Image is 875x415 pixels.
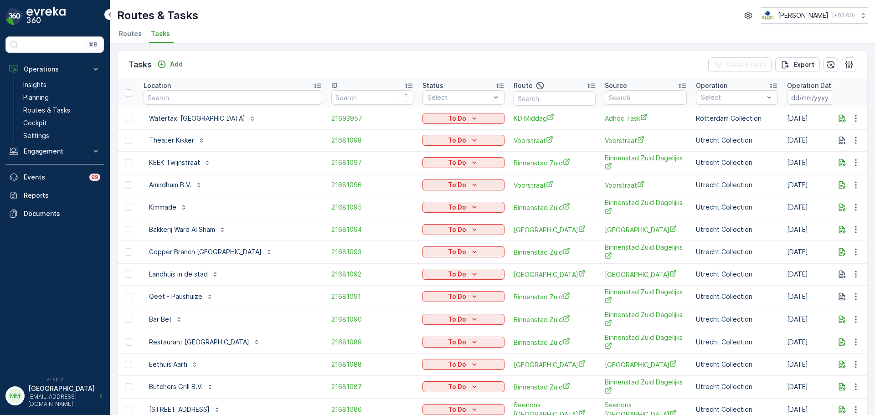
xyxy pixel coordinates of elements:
[5,377,104,382] span: v 1.50.2
[20,129,104,142] a: Settings
[149,292,202,301] p: Qeet - Paushuize
[696,382,778,391] p: Utrecht Collection
[605,378,687,396] a: Binnenstad Zuid Dagelijks
[448,225,466,234] p: To Do
[514,338,596,347] a: Binnenstad Zuid
[726,60,766,69] p: Clear Filters
[514,180,596,190] a: Voorstraat
[422,246,504,257] button: To Do
[144,222,232,237] button: Bakkerij Ward Al Sham
[605,270,687,279] a: Lombok
[514,315,596,324] span: Binnenstad Zuid
[149,270,208,279] p: Landhuis in de stad
[605,225,687,235] span: [GEOGRAPHIC_DATA]
[331,247,413,256] a: 21681093
[23,93,49,102] p: Planning
[605,154,687,172] a: Binnenstad Zuid Dagelijks
[514,225,596,235] span: [GEOGRAPHIC_DATA]
[331,136,413,145] a: 21681098
[422,113,504,124] button: To Do
[514,203,596,212] span: Binnenstad Zuid
[23,80,46,89] p: Insights
[701,93,764,102] p: Select
[605,225,687,235] a: Lombok
[20,91,104,104] a: Planning
[331,180,413,190] a: 21681096
[448,158,466,167] p: To Do
[605,81,627,90] p: Source
[149,338,249,347] p: Restaurant [GEOGRAPHIC_DATA]
[422,359,504,370] button: To Do
[605,287,687,306] a: Binnenstad Zuid Dagelijks
[514,292,596,302] span: Binnenstad Zuid
[696,136,778,145] p: Utrecht Collection
[605,333,687,352] a: Binnenstad Zuid Dagelijks
[125,137,132,144] div: Toggle Row Selected
[427,93,490,102] p: Select
[125,383,132,390] div: Toggle Row Selected
[422,291,504,302] button: To Do
[125,338,132,346] div: Toggle Row Selected
[20,117,104,129] a: Cockpit
[331,382,413,391] a: 21681087
[149,180,191,190] p: Amirdham B.V.
[125,293,132,300] div: Toggle Row Selected
[5,7,24,26] img: logo
[605,180,687,190] a: Voorstraat
[125,159,132,166] div: Toggle Row Selected
[448,180,466,190] p: To Do
[125,115,132,122] div: Toggle Row Selected
[422,179,504,190] button: To Do
[331,338,413,347] a: 21681089
[514,247,596,257] span: Binnenstad Zuid
[144,267,224,282] button: Landhuis in de stad
[514,270,596,279] span: [GEOGRAPHIC_DATA]
[605,310,687,329] a: Binnenstad Zuid Dagelijks
[605,136,687,145] a: Voorstraat
[331,158,413,167] span: 21681097
[696,225,778,234] p: Utrecht Collection
[448,203,466,212] p: To Do
[149,158,200,167] p: KEEK Twijnstraat
[144,155,216,170] button: KEEK Twijnstraat
[24,209,100,218] p: Documents
[331,203,413,212] a: 21681095
[144,289,219,304] button: Qeet - Paushuize
[331,270,413,279] span: 21681092
[144,81,171,90] p: Location
[331,292,413,301] span: 21681091
[422,202,504,213] button: To Do
[144,90,322,105] input: Search
[331,114,413,123] a: 21693957
[696,203,778,212] p: Utrecht Collection
[696,315,778,324] p: Utrecht Collection
[331,225,413,234] a: 21681094
[422,269,504,280] button: To Do
[514,382,596,392] a: Binnenstad Zuid
[144,312,188,327] button: Bar Bet
[696,338,778,347] p: Utrecht Collection
[696,292,778,301] p: Utrecht Collection
[331,81,338,90] p: ID
[605,243,687,261] span: Binnenstad Zuid Dagelijks
[422,314,504,325] button: To Do
[605,198,687,217] a: Binnenstad Zuid Dagelijks
[149,203,176,212] p: Kimmade
[5,168,104,186] a: Events99
[5,186,104,205] a: Reports
[708,57,772,72] button: Clear Filters
[605,113,687,123] a: Adhoc Task
[605,360,687,369] span: [GEOGRAPHIC_DATA]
